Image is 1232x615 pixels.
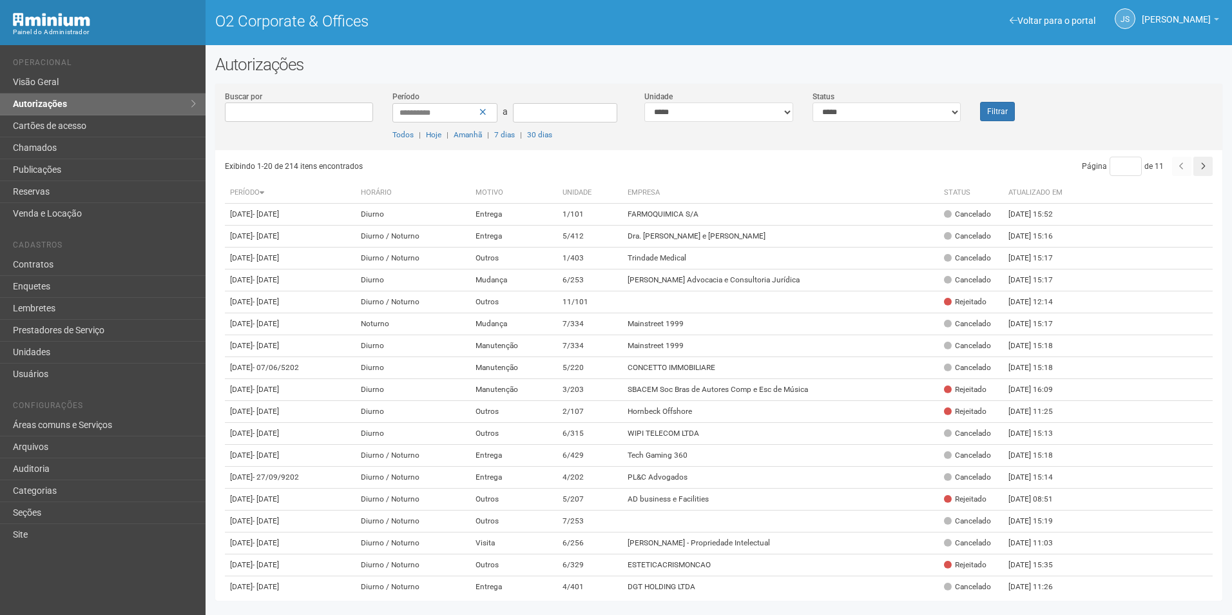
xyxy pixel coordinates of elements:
[557,379,622,401] td: 3/203
[225,489,356,511] td: [DATE]
[215,13,709,30] h1: O2 Corporate & Offices
[1082,162,1164,171] span: Página de 11
[557,511,622,532] td: 7/253
[470,269,558,291] td: Mudança
[944,297,987,307] div: Rejeitado
[1003,401,1074,423] td: [DATE] 11:25
[470,423,558,445] td: Outros
[253,363,299,372] span: - 07/06/5202
[557,445,622,467] td: 6/429
[470,401,558,423] td: Outros
[419,130,421,139] span: |
[622,576,938,598] td: DGT HOLDING LTDA
[1003,379,1074,401] td: [DATE] 16:09
[1142,16,1219,26] a: [PERSON_NAME]
[944,472,991,483] div: Cancelado
[520,130,522,139] span: |
[470,226,558,248] td: Entrega
[225,467,356,489] td: [DATE]
[253,385,279,394] span: - [DATE]
[557,291,622,313] td: 11/101
[1003,335,1074,357] td: [DATE] 15:18
[253,275,279,284] span: - [DATE]
[253,407,279,416] span: - [DATE]
[225,269,356,291] td: [DATE]
[557,357,622,379] td: 5/220
[225,248,356,269] td: [DATE]
[557,489,622,511] td: 5/207
[622,226,938,248] td: Dra. [PERSON_NAME] e [PERSON_NAME]
[944,384,987,395] div: Rejeitado
[225,226,356,248] td: [DATE]
[225,511,356,532] td: [DATE]
[225,157,719,176] div: Exibindo 1-20 de 214 itens encontrados
[426,130,441,139] a: Hoje
[1003,313,1074,335] td: [DATE] 15:17
[253,451,279,460] span: - [DATE]
[225,313,356,335] td: [DATE]
[225,554,356,576] td: [DATE]
[356,401,470,423] td: Diurno
[1003,248,1074,269] td: [DATE] 15:17
[487,130,489,139] span: |
[470,313,558,335] td: Mudança
[356,445,470,467] td: Diurno / Noturno
[356,511,470,532] td: Diurno / Noturno
[253,297,279,306] span: - [DATE]
[557,532,622,554] td: 6/256
[557,335,622,357] td: 7/334
[622,204,938,226] td: FARMOQUIMICA S/A
[503,106,508,117] span: a
[944,428,991,439] div: Cancelado
[356,379,470,401] td: Diurno
[470,291,558,313] td: Outros
[356,248,470,269] td: Diurno / Noturno
[1003,554,1074,576] td: [DATE] 15:35
[225,532,356,554] td: [DATE]
[1003,445,1074,467] td: [DATE] 15:18
[944,560,987,571] div: Rejeitado
[944,318,991,329] div: Cancelado
[622,182,938,204] th: Empresa
[622,269,938,291] td: [PERSON_NAME] Advocacia e Consultoria Jurídica
[470,357,558,379] td: Manutenção
[225,291,356,313] td: [DATE]
[944,406,987,417] div: Rejeitado
[622,248,938,269] td: Trindade Medical
[1115,8,1135,29] a: JS
[253,253,279,262] span: - [DATE]
[447,130,448,139] span: |
[1003,204,1074,226] td: [DATE] 15:52
[622,532,938,554] td: [PERSON_NAME] - Propriedade Intelectual
[356,269,470,291] td: Diurno
[253,516,279,525] span: - [DATE]
[944,231,991,242] div: Cancelado
[470,335,558,357] td: Manutenção
[557,269,622,291] td: 6/253
[225,357,356,379] td: [DATE]
[1003,511,1074,532] td: [DATE] 15:19
[392,130,414,139] a: Todos
[557,204,622,226] td: 1/101
[557,576,622,598] td: 4/401
[13,240,196,254] li: Cadastros
[253,473,299,482] span: - 27/09/9202
[356,335,470,357] td: Diurno
[356,291,470,313] td: Diurno / Noturno
[944,516,991,527] div: Cancelado
[944,494,987,505] div: Rejeitado
[1010,15,1095,26] a: Voltar para o portal
[622,554,938,576] td: ESTETICACRISMONCAO
[1003,489,1074,511] td: [DATE] 08:51
[1003,467,1074,489] td: [DATE] 15:14
[253,231,279,240] span: - [DATE]
[557,467,622,489] td: 4/202
[622,379,938,401] td: SBACEM Soc Bras de Autores Comp e Esc de Música
[225,335,356,357] td: [DATE]
[622,467,938,489] td: PL&C Advogados
[622,401,938,423] td: Hornbeck Offshore
[356,226,470,248] td: Diurno / Noturno
[980,102,1015,121] button: Filtrar
[944,253,991,264] div: Cancelado
[356,532,470,554] td: Diurno / Noturno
